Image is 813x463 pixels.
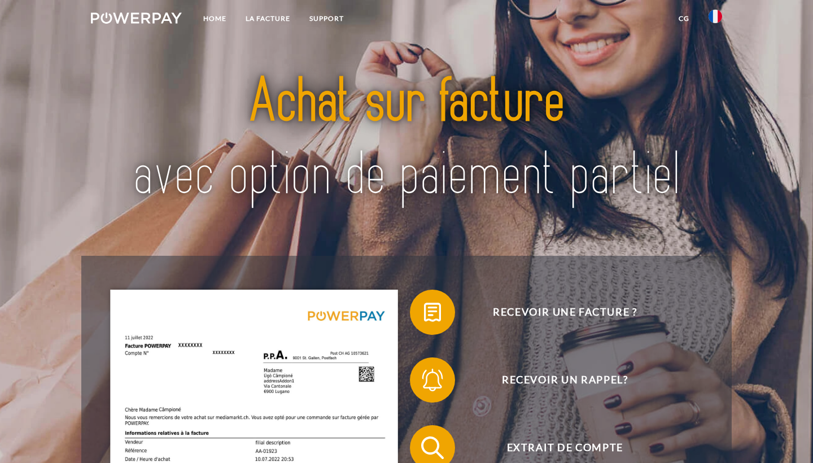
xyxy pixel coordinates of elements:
img: qb_bill.svg [418,298,447,326]
a: LA FACTURE [236,8,300,29]
span: Recevoir une facture ? [427,290,703,335]
button: Recevoir un rappel? [410,357,703,403]
img: title-powerpay_fr.svg [122,46,691,231]
img: qb_bell.svg [418,366,447,394]
button: Recevoir une facture ? [410,290,703,335]
img: fr [709,10,722,23]
a: CG [669,8,699,29]
img: qb_search.svg [418,434,447,462]
span: Recevoir un rappel? [427,357,703,403]
a: Support [300,8,353,29]
img: logo-powerpay-white.svg [91,12,182,24]
a: Home [194,8,236,29]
